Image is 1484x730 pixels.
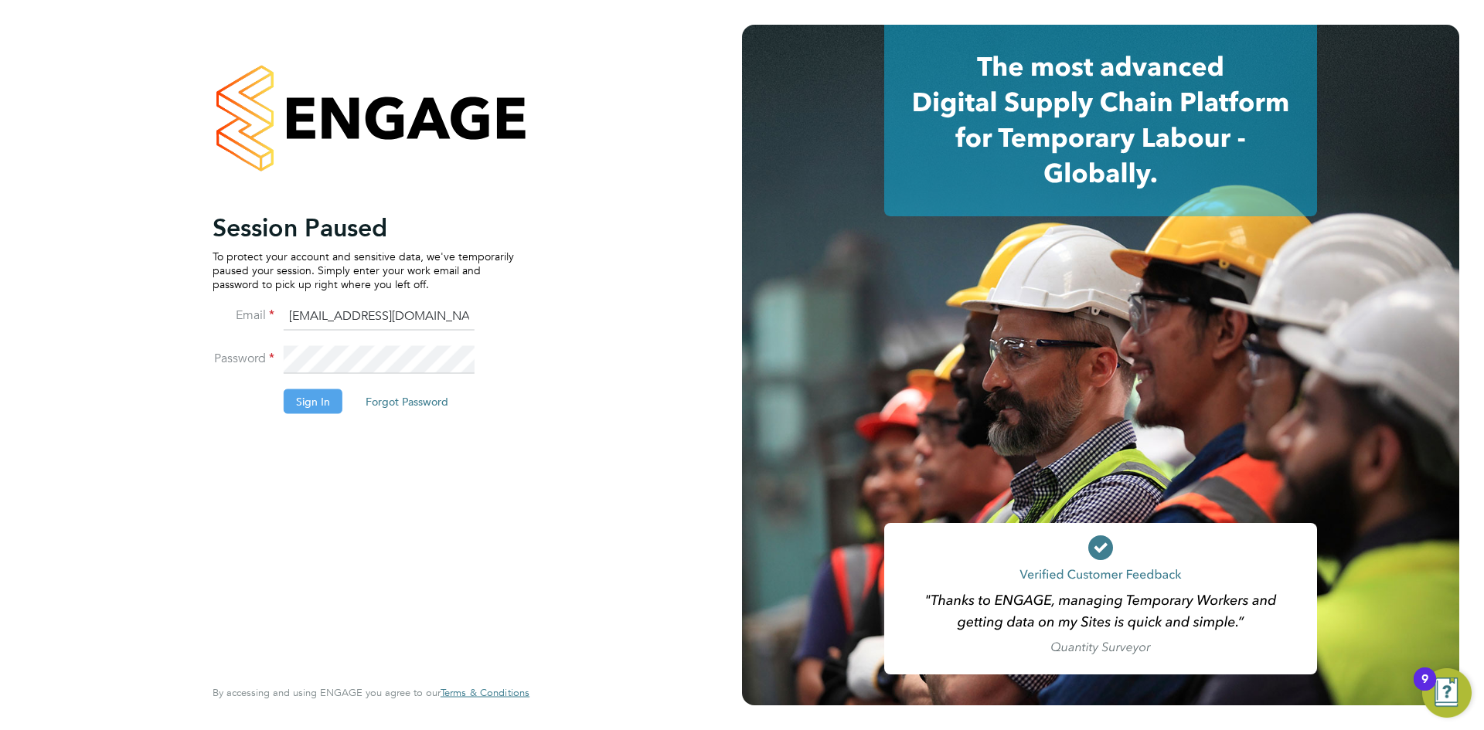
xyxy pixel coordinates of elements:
p: To protect your account and sensitive data, we've temporarily paused your session. Simply enter y... [213,249,514,291]
label: Password [213,350,274,366]
span: By accessing and using ENGAGE you agree to our [213,686,529,699]
a: Terms & Conditions [441,687,529,699]
div: 9 [1421,679,1428,699]
button: Sign In [284,389,342,413]
span: Terms & Conditions [441,686,529,699]
label: Email [213,307,274,323]
h2: Session Paused [213,212,514,243]
input: Enter your work email... [284,303,475,331]
button: Open Resource Center, 9 new notifications [1422,668,1472,718]
button: Forgot Password [353,389,461,413]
